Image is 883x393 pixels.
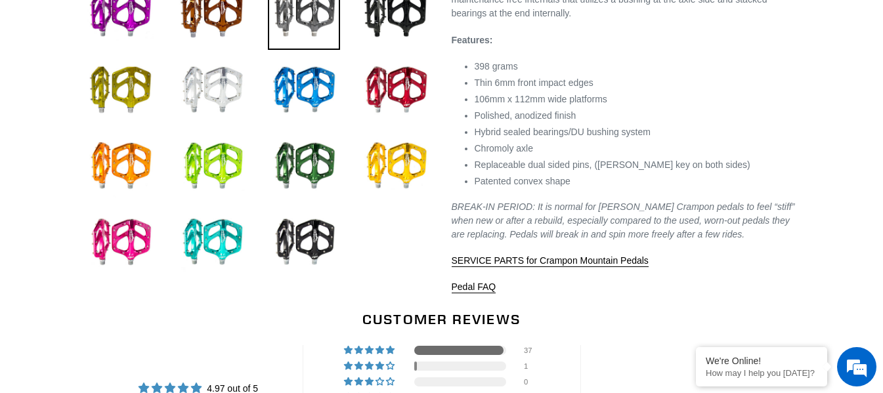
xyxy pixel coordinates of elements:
[475,60,800,73] li: 398 grams
[452,35,493,45] strong: Features:
[475,158,800,172] li: Replaceable dual sided pins, ([PERSON_NAME] key on both sides)
[84,130,156,202] img: Load image into Gallery viewer, orange
[475,109,800,123] li: Polished, anodized finish
[176,54,248,126] img: Load image into Gallery viewer, Silver
[84,206,156,278] img: Load image into Gallery viewer, pink
[475,93,800,106] li: 106mm x 112mm wide platforms
[452,281,496,293] a: Pedal FAQ
[84,54,156,126] img: Load image into Gallery viewer, gold
[95,310,789,329] h2: Customer Reviews
[452,255,649,267] a: SERVICE PARTS for Crampon Mountain Pedals
[268,54,340,126] img: Load image into Gallery viewer, blue
[475,175,800,188] li: Patented convex shape
[360,54,432,126] img: Load image into Gallery viewer, red
[268,130,340,202] img: Load image into Gallery viewer, PNW-green
[360,130,432,202] img: Load image into Gallery viewer, gold
[475,142,800,155] li: Chromoly axle
[268,206,340,278] img: Load image into Gallery viewer, black
[524,346,540,355] div: 37
[706,356,817,366] div: We're Online!
[706,368,817,378] p: How may I help you today?
[475,125,800,139] li: Hybrid sealed bearings/DU bushing system
[452,255,649,266] span: SERVICE PARTS for Crampon Mountain Pedals
[524,362,540,371] div: 1
[176,130,248,202] img: Load image into Gallery viewer, fern-green
[344,362,397,371] div: 3% (1) reviews with 4 star rating
[176,206,248,278] img: Load image into Gallery viewer, turquoise
[475,76,800,90] li: Thin 6mm front impact edges
[452,201,795,239] em: BREAK-IN PERIOD: It is normal for [PERSON_NAME] Crampon pedals to feel “stiff” when new or after ...
[344,346,397,355] div: 97% (37) reviews with 5 star rating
